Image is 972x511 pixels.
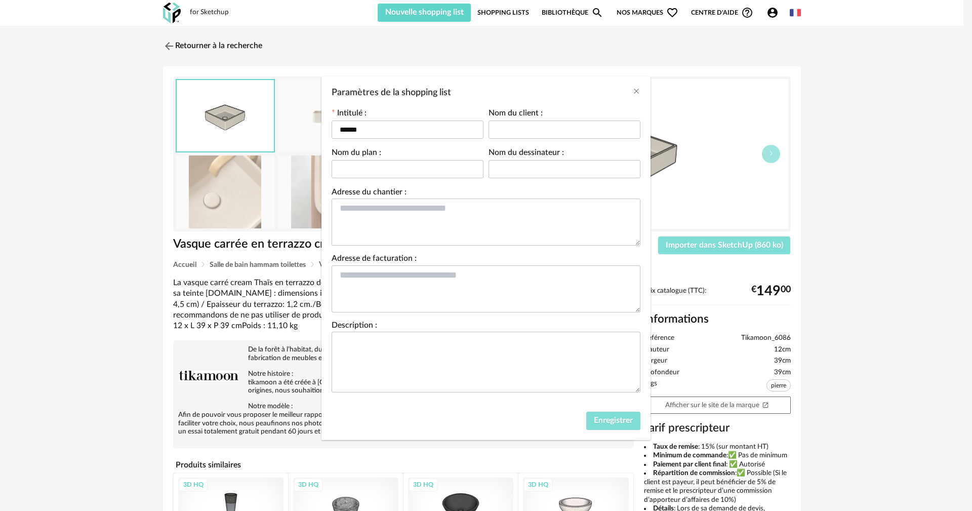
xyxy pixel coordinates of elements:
label: Nom du dessinateur : [489,149,564,159]
label: Adresse du chantier : [332,188,407,199]
label: Description : [332,322,377,332]
span: Paramètres de la shopping list [332,88,451,97]
div: Paramètres de la shopping list [321,76,651,440]
label: Nom du client : [489,109,543,120]
span: Enregistrer [594,416,633,424]
label: Nom du plan : [332,149,381,159]
button: Close [632,87,640,97]
label: Intitulé : [332,109,367,120]
label: Adresse de facturation : [332,255,417,265]
button: Enregistrer [586,412,640,430]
